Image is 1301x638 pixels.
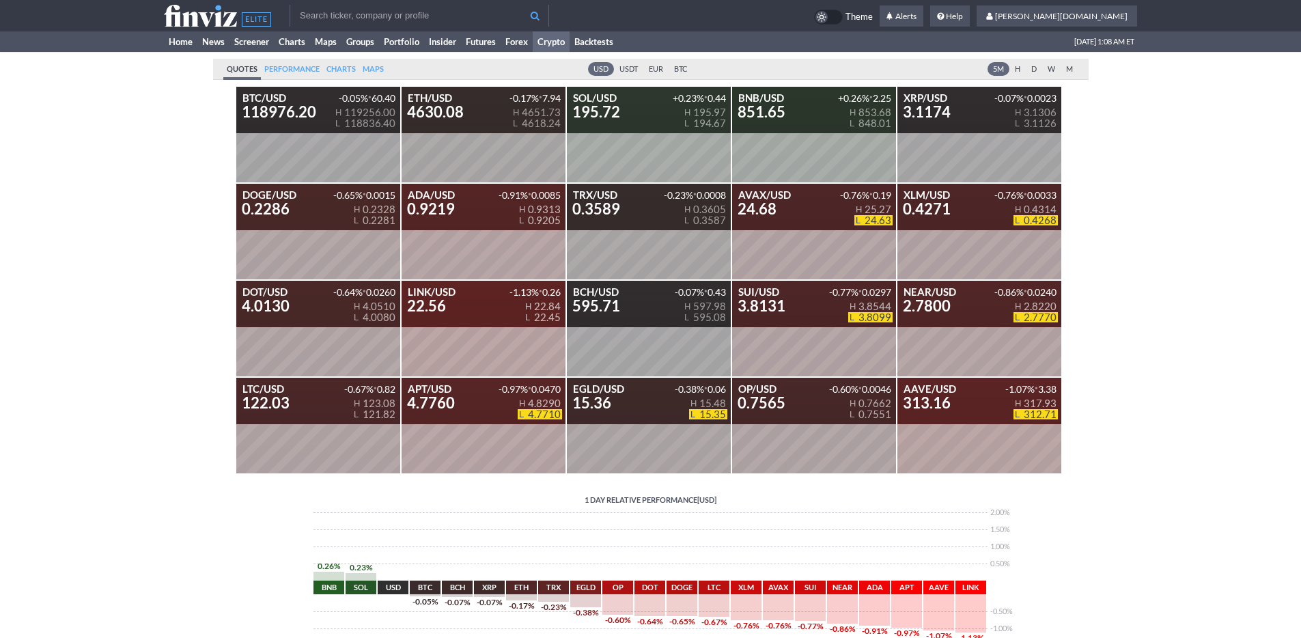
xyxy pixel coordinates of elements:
[339,93,395,105] span: -0.05% 60.40
[683,215,727,225] div: 0.3587
[539,93,542,102] span: •
[850,118,855,128] span: L
[519,398,525,408] span: H
[990,557,1011,570] div: 0.50 %
[732,184,896,279] a: AVAX/USD24.68-0.76%•0.19H 25.27L 24.63
[573,384,624,394] span: EGLD/USD
[1013,204,1057,214] div: 0.4314
[1005,384,1056,396] span: -1.07% 3.38
[795,581,826,594] div: SUI
[995,11,1128,21] span: [PERSON_NAME][DOMAIN_NAME]
[994,287,1056,299] span: -0.86% 0.0240
[1061,62,1078,76] a: M
[827,625,858,633] div: -0.86 %
[1026,62,1042,76] a: D
[573,93,617,103] span: SOL/USD
[1015,312,1020,322] span: L
[525,301,531,311] span: H
[732,281,896,376] a: SUI/USD3.8131-0.77%•0.0297H 3.8544L 3.8099
[738,93,784,103] span: BNB/USD
[352,409,396,419] div: 121.82
[684,118,690,128] span: L
[930,5,970,27] a: Help
[354,301,360,311] span: H
[344,384,395,396] span: -0.67% 0.82
[570,581,601,594] div: EGLD
[341,31,379,52] a: Groups
[242,384,284,394] span: LTC/USD
[408,190,455,200] span: ADA/USD
[474,581,505,594] div: XRP
[333,190,395,202] span: -0.65% 0.0015
[567,378,731,473] a: EGLD/USD15.36-0.38%•0.06H 15.48L 15.35
[572,296,620,316] span: 595.71
[501,31,533,52] a: Forex
[518,215,561,225] div: 0.9205
[880,5,923,27] a: Alerts
[904,190,950,200] span: XLM/USD
[848,312,892,322] div: 3.8099
[859,627,890,635] div: -0.91 %
[891,629,922,637] div: -0.97 %
[814,10,873,25] a: Theme
[848,398,892,408] div: 0.7662
[903,199,951,219] span: 0.4271
[699,581,729,594] div: LTC
[352,398,396,408] div: 123.08
[533,31,570,52] a: Crypto
[990,540,1011,553] div: 1.00 %
[869,93,872,102] span: •
[567,87,731,182] a: SOL/USD195.72+0.23%•0.44H 195.97L 194.67
[223,59,261,80] a: Quotes
[840,190,891,202] span: -0.76% 0.19
[856,204,862,214] span: H
[897,378,1061,473] a: AAVE/USD313.16-1.07%•3.38H 317.93L 312.71
[858,287,861,296] span: •
[1013,398,1057,408] div: 317.93
[795,622,826,630] div: -0.77 %
[442,581,473,594] div: BCH
[236,281,400,376] a: DOT/USD4.0130-0.64%•0.0260H 4.0510L 4.0080
[506,602,537,610] div: -0.17 %
[519,204,525,214] span: H
[988,62,1009,76] a: 5M
[242,393,290,413] span: 122.03
[1015,215,1020,225] span: L
[354,312,359,322] span: L
[850,107,856,117] span: H
[538,581,569,594] div: TRX
[313,562,344,570] div: 0.26 %
[683,107,727,117] div: 195.97
[518,204,561,214] div: 0.9313
[848,301,892,311] div: 3.8544
[891,581,922,594] div: APT
[352,215,396,225] div: 0.2281
[363,287,365,296] span: •
[854,215,892,225] div: 24.63
[525,312,531,322] span: L
[614,62,643,76] a: USDT
[1015,107,1021,117] span: H
[731,622,761,630] div: -0.76 %
[528,384,531,393] span: •
[897,87,1061,182] a: XRP/USD3.1174-0.07%•0.0023H 3.1306L 3.1126
[634,581,665,594] div: DOT
[354,215,359,225] span: L
[407,296,446,316] span: 22.56
[236,87,400,182] a: BTC/USD118976.20-0.05%•60.40H 119256.00L 118836.40
[990,505,1011,519] div: 2.00 %
[738,102,785,122] span: 851.65
[408,287,456,297] span: LINK/USD
[567,281,731,376] a: BCH/USD595.71-0.07%•0.43H 597.98L 595.08
[335,107,341,117] span: H
[904,93,947,103] span: XRP/USD
[197,31,229,52] a: News
[407,393,455,413] span: 4.7760
[1015,301,1021,311] span: H
[323,59,359,80] a: Charts
[869,190,872,199] span: •
[689,398,727,408] div: 15.48
[567,184,731,279] a: TRX/USD0.3589-0.23%•0.0008H 0.3605L 0.3587
[333,287,395,299] span: -0.64% 0.0260
[572,199,620,219] span: 0.3589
